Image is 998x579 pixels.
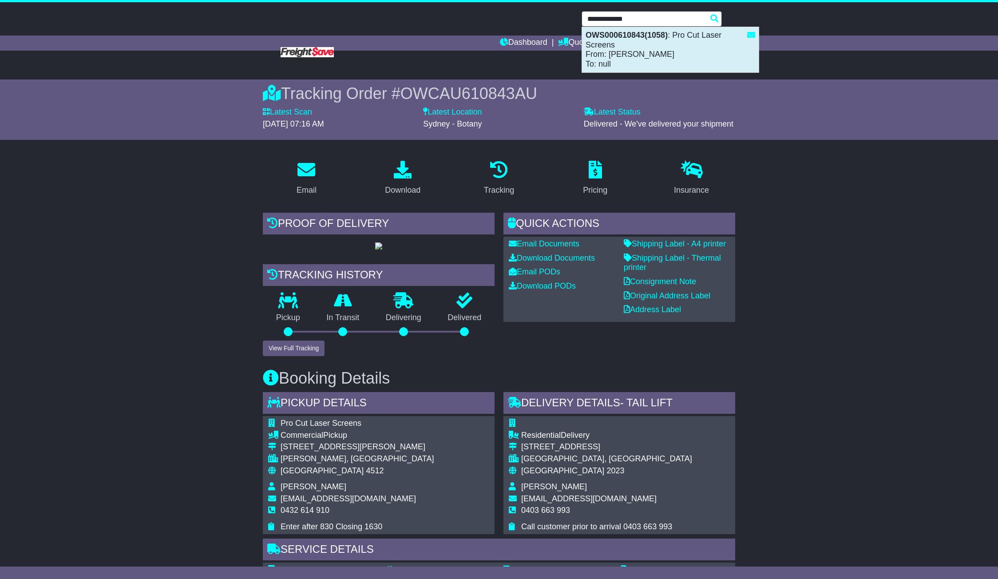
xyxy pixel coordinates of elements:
div: Delivery Details [503,392,735,416]
a: Download Documents [509,254,595,262]
a: Pricing [577,158,613,199]
div: [GEOGRAPHIC_DATA], [GEOGRAPHIC_DATA] [521,454,692,464]
span: Delivered - We've delivered your shipment [584,119,733,128]
p: Pickup [263,313,313,323]
a: Email PODs [509,267,560,276]
img: GetPodImage [375,242,382,250]
span: Sydney - Botany [423,119,482,128]
div: Carrier Name [268,565,377,575]
a: Tracking [478,158,520,199]
span: [DATE] 07:16 AM [263,119,324,128]
div: [PERSON_NAME], [GEOGRAPHIC_DATA] [281,454,434,464]
p: In Transit [313,313,373,323]
label: Latest Location [423,107,482,117]
span: Commercial [281,431,323,440]
label: Latest Scan [263,107,312,117]
a: Address Label [624,305,681,314]
p: Delivered [435,313,495,323]
div: Tracking Order # [263,84,735,103]
a: Email [291,158,322,199]
span: Enter after 830 Closing 1630 [281,522,382,531]
div: Pickup [281,431,434,440]
div: Email [297,184,317,196]
a: Insurance [668,158,715,199]
div: Tracking Number [386,565,495,575]
a: Email Documents [509,239,579,248]
span: - Tail Lift [620,397,673,408]
div: Quick Actions [503,213,735,237]
a: Shipping Label - A4 printer [624,239,726,248]
p: Delivering [372,313,435,323]
h3: Booking Details [263,369,735,387]
div: Delivery [521,431,692,440]
a: Download PODs [509,282,576,290]
span: [GEOGRAPHIC_DATA] [521,466,604,475]
div: Proof of Delivery [263,213,495,237]
a: Original Address Label [624,291,710,300]
a: Download [379,158,426,199]
div: Tracking history [263,264,495,288]
strong: OWS000610843(1058) [586,31,668,40]
span: [PERSON_NAME] [521,482,587,491]
button: View Full Tracking [263,341,325,356]
div: : Pro Cut Laser Screens From: [PERSON_NAME] To: null [582,27,759,72]
div: Service Details [263,539,735,563]
span: OWCAU610843AU [400,84,537,103]
span: [PERSON_NAME] [281,482,346,491]
span: Call customer prior to arrival 0403 663 993 [521,522,672,531]
label: Latest Status [584,107,641,117]
span: Residential [521,431,561,440]
span: 2023 [606,466,624,475]
div: Tracking [484,184,514,196]
span: 0403 663 993 [521,506,570,515]
div: Pricing [583,184,607,196]
div: Pickup Details [263,392,495,416]
img: Freight Save [281,47,334,57]
div: [STREET_ADDRESS][PERSON_NAME] [281,442,434,452]
div: Customer Reference [621,565,730,575]
a: Dashboard [500,36,547,51]
span: 4512 [366,466,384,475]
a: Quote/Book [558,36,610,51]
a: Shipping Label - Thermal printer [624,254,721,272]
a: Consignment Note [624,277,696,286]
div: Download [385,184,420,196]
div: Booking Reference [503,565,612,575]
span: [GEOGRAPHIC_DATA] [281,466,364,475]
span: 0432 614 910 [281,506,329,515]
span: [EMAIL_ADDRESS][DOMAIN_NAME] [281,494,416,503]
div: Insurance [674,184,709,196]
span: Pro Cut Laser Screens [281,419,361,428]
span: [EMAIL_ADDRESS][DOMAIN_NAME] [521,494,657,503]
div: [STREET_ADDRESS] [521,442,692,452]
